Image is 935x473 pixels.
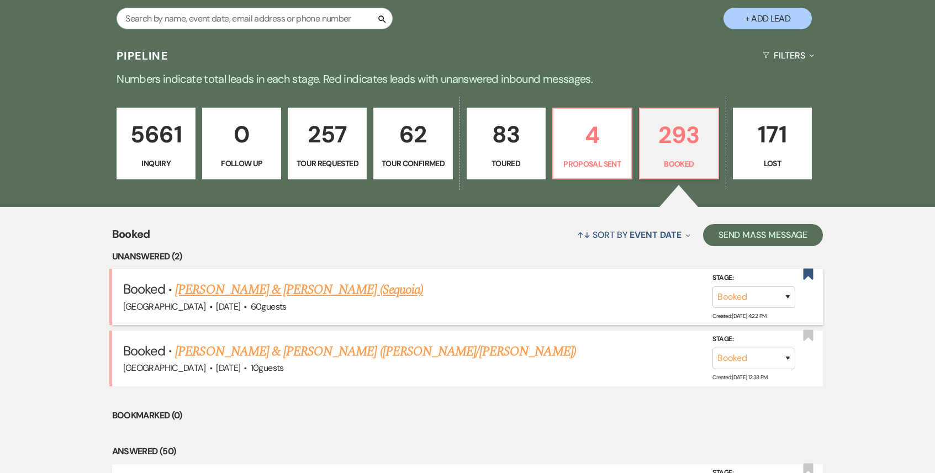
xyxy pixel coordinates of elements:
li: Bookmarked (0) [112,408,823,423]
span: 60 guests [251,301,287,312]
span: Booked [123,342,165,359]
a: 293Booked [639,108,719,179]
a: 4Proposal Sent [552,108,632,179]
span: [DATE] [216,362,240,374]
li: Answered (50) [112,444,823,459]
span: Created: [DATE] 4:22 PM [712,312,766,319]
p: Inquiry [124,157,188,169]
span: Booked [123,280,165,297]
h3: Pipeline [117,48,168,63]
p: 171 [740,116,805,153]
p: Toured [474,157,538,169]
p: Follow Up [209,157,274,169]
label: Stage: [712,272,795,284]
a: 5661Inquiry [117,108,196,179]
span: Event Date [630,229,681,241]
p: Lost [740,157,805,169]
a: 62Tour Confirmed [373,108,452,179]
a: [PERSON_NAME] & [PERSON_NAME] (Sequoia) [175,280,423,300]
p: Tour Confirmed [381,157,445,169]
p: 4 [560,116,625,153]
a: 257Tour Requested [288,108,367,179]
p: 293 [647,116,711,153]
a: 171Lost [733,108,812,179]
button: Filters [758,41,818,70]
span: [GEOGRAPHIC_DATA] [123,362,206,374]
li: Unanswered (2) [112,249,823,264]
p: 257 [295,116,360,153]
button: Sort By Event Date [573,220,694,249]
input: Search by name, event date, email address or phone number [117,8,393,29]
span: ↑↓ [577,229,590,241]
span: 10 guests [251,362,284,374]
p: 0 [209,116,274,153]
p: 83 [474,116,538,153]
p: Proposal Sent [560,158,625,170]
a: 83Toured [467,108,546,179]
span: Booked [112,226,150,249]
button: + Add Lead [723,8,812,29]
p: Tour Requested [295,157,360,169]
a: 0Follow Up [202,108,281,179]
span: [GEOGRAPHIC_DATA] [123,301,206,312]
a: [PERSON_NAME] & [PERSON_NAME] ([PERSON_NAME]/[PERSON_NAME]) [175,342,575,362]
span: Created: [DATE] 12:38 PM [712,374,767,381]
p: 62 [381,116,445,153]
p: 5661 [124,116,188,153]
p: Booked [647,158,711,170]
label: Stage: [712,333,795,346]
span: [DATE] [216,301,240,312]
p: Numbers indicate total leads in each stage. Red indicates leads with unanswered inbound messages. [70,70,865,88]
button: Send Mass Message [703,224,823,246]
